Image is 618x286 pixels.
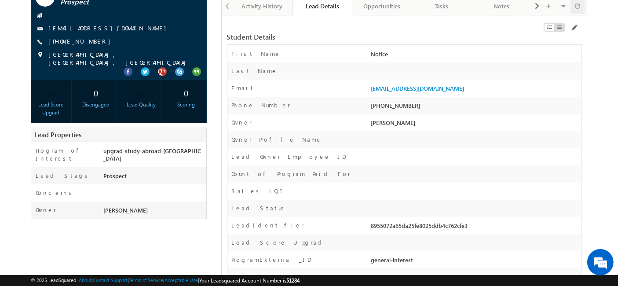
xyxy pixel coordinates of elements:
label: Count of Program Paid For [232,170,351,178]
div: Prospect [101,172,206,184]
span: Lead Properties [35,130,81,139]
span: Your Leadsquared Account Number is [199,277,300,284]
span: [GEOGRAPHIC_DATA], [GEOGRAPHIC_DATA], [GEOGRAPHIC_DATA] [48,51,190,66]
a: [EMAIL_ADDRESS][DOMAIN_NAME] [48,24,171,32]
div: Disengaged [78,101,114,109]
label: Lead Status [232,204,288,212]
div: upgrad-study-abroad-[GEOGRAPHIC_DATA] [101,147,206,166]
label: Owner Profile Name [232,136,322,143]
em: Start Chat [120,223,160,235]
div: -- [123,84,159,101]
a: Terms of Service [129,277,163,283]
div: general-interest [369,256,581,268]
div: 8955072a65da25fe8025ddb4c762cfe3 [369,221,581,234]
div: Lead Quality [123,101,159,109]
label: Concerns [36,189,75,197]
label: Lead Owner Employee ID [232,153,346,161]
label: Last Name [232,67,278,75]
label: Phone Number [232,101,291,109]
span: © 2025 LeadSquared | | | | | [31,276,300,285]
label: ProgramExternal_ID [232,256,311,264]
div: Lead Score Upgrad [33,101,69,117]
a: [EMAIL_ADDRESS][DOMAIN_NAME] [371,84,464,92]
label: Created By [232,273,278,281]
a: Acceptable Use [165,277,198,283]
a: About [79,277,91,283]
div: Student Details [227,33,461,41]
div: Notes [479,1,524,11]
div: Opportunities [359,1,404,11]
div: Notice [369,50,581,62]
div: Activity History [239,1,284,11]
div: [PHONE_NUMBER] [369,101,581,114]
label: Lead Score Upgrad [232,238,325,246]
label: Email [232,84,260,92]
div: Minimize live chat window [144,4,165,26]
textarea: Type your message and hit 'Enter' [11,81,161,216]
a: Contact Support [93,277,128,283]
label: Program of Interest [36,147,95,162]
img: d_60004797649_company_0_60004797649 [15,46,37,58]
label: Lead Stage [36,172,90,180]
label: Owner [232,118,252,126]
div: -- [33,84,69,101]
div: Lead Details [299,2,346,10]
span: [PERSON_NAME] [103,206,148,214]
div: 0 [78,84,114,101]
div: Scoring [168,101,204,109]
div: Chat with us now [46,46,148,58]
label: Owner [36,206,56,214]
div: 0 [168,84,204,101]
span: 51284 [286,277,300,284]
label: Sales LQI [232,187,285,195]
span: [PHONE_NUMBER] [48,37,115,46]
label: First Name [232,50,281,58]
span: [PERSON_NAME] [371,119,415,126]
div: [PERSON_NAME] [369,273,581,285]
div: Tasks [419,1,464,11]
label: LeadIdentifier [232,221,304,229]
